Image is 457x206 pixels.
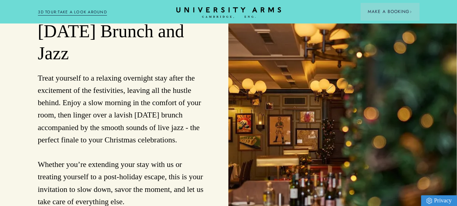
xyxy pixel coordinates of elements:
a: 3D TOUR:TAKE A LOOK AROUND [38,9,107,16]
span: Make a Booking [368,8,412,15]
img: Arrow icon [409,10,412,13]
h2: [DATE] Brunch and Jazz [38,21,206,65]
button: Make a BookingArrow icon [361,3,419,20]
a: Home [176,7,281,18]
a: Privacy [421,195,457,206]
img: Privacy [426,198,432,204]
